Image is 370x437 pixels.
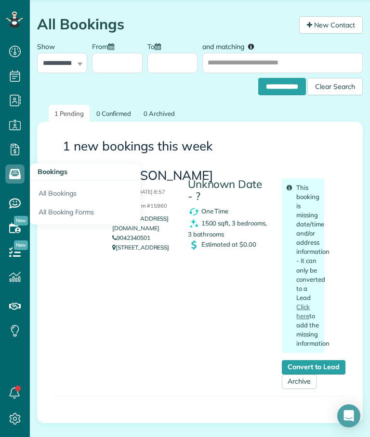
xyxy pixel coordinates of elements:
[282,375,317,389] a: Archive
[67,163,96,192] img: Booking #612022
[49,105,90,123] a: 1 Pending
[201,240,256,248] span: Estimated at $0.00
[299,16,363,34] a: New Contact
[337,404,360,427] div: Open Intercom Messenger
[138,105,181,123] a: 0 Archived
[14,216,28,225] span: New
[282,360,345,375] a: Convert to Lead
[91,105,137,123] a: 0 Confirmed
[30,181,141,203] a: All Bookings
[296,303,310,320] a: Click here
[188,219,267,238] span: 1500 sqft, 3 bedrooms, 3 bathrooms
[30,203,141,225] a: All Booking Forms
[112,169,173,210] h3: [PERSON_NAME]
[307,79,363,87] a: Clear Search
[38,167,67,176] span: Bookings
[282,178,324,353] div: This booking is missing date/time and/or address information - it can only be converted to a Lead...
[307,78,363,95] div: Clear Search
[92,37,119,55] label: From
[202,37,261,55] label: and matching
[188,178,268,202] h4: Unknown Date - ?
[14,240,28,250] span: New
[37,16,292,32] h1: All Bookings
[112,215,169,232] a: [EMAIL_ADDRESS][DOMAIN_NAME]
[112,234,150,241] a: 9042340501
[147,37,166,55] label: To
[188,218,200,230] img: clean_symbol_icon-dd072f8366c07ea3eb8378bb991ecd12595f4b76d916a6f83395f9468ae6ecae.png
[201,207,229,215] span: One Time
[188,239,200,251] img: dollar_symbol_icon-bd8a6898b2649ec353a9eba708ae97d8d7348bddd7d2aed9b7e4bf5abd9f4af5.png
[188,206,200,218] img: recurrence_symbol_icon-7cc721a9f4fb8f7b0289d3d97f09a2e367b638918f1a67e51b1e7d8abe5fb8d8.png
[63,139,337,153] h3: 1 new bookings this week
[112,243,173,252] p: [STREET_ADDRESS]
